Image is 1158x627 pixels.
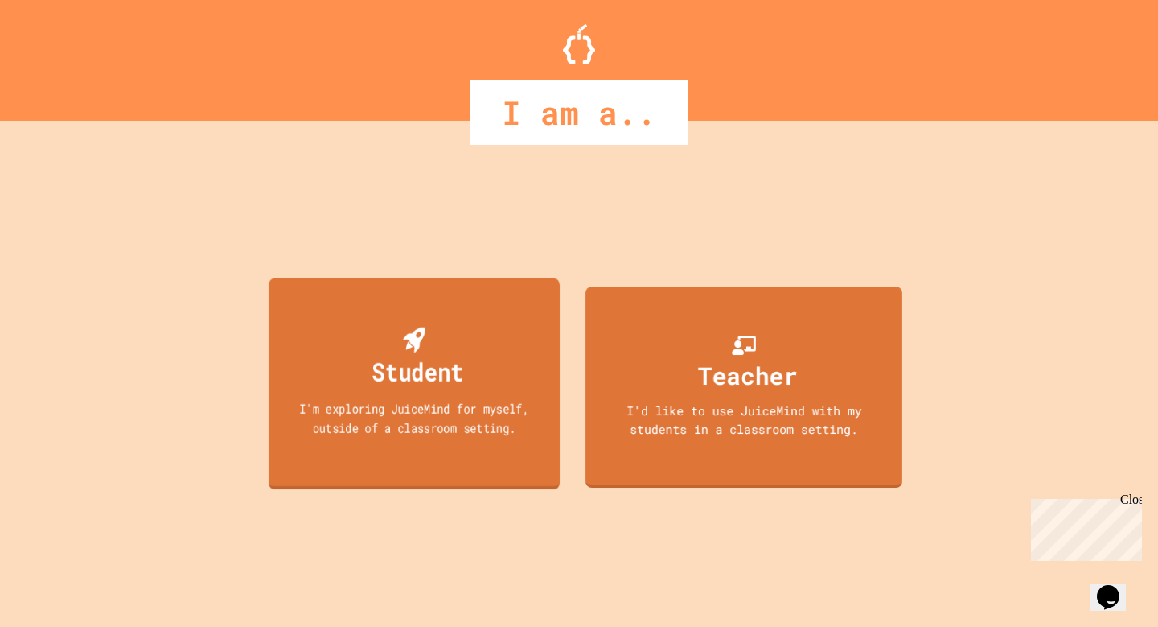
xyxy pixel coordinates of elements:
[470,80,688,145] div: I am a..
[372,353,463,390] div: Student
[563,24,595,64] img: Logo.svg
[6,6,111,102] div: Chat with us now!Close
[1090,563,1142,611] iframe: chat widget
[1025,493,1142,561] iframe: chat widget
[698,357,798,394] div: Teacher
[602,402,886,438] div: I'd like to use JuiceMind with my students in a classroom setting.
[283,398,545,436] div: I'm exploring JuiceMind for myself, outside of a classroom setting.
